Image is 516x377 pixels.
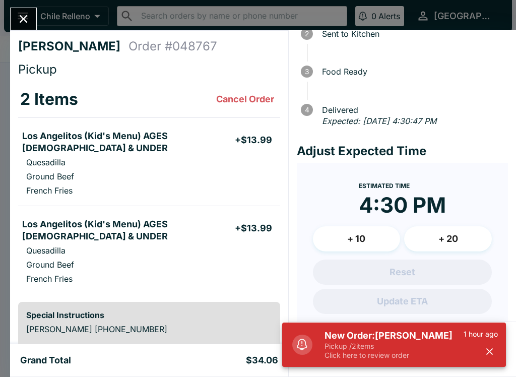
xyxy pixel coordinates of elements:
text: 3 [305,68,309,76]
h5: + $13.99 [235,134,272,146]
h5: Los Angelitos (Kid's Menu) AGES [DEMOGRAPHIC_DATA] & UNDER [22,218,235,242]
h3: 2 Items [20,89,78,109]
p: [PERSON_NAME] [PHONE_NUMBER] [26,324,272,334]
h5: Grand Total [20,354,71,366]
button: + 10 [313,226,401,252]
h5: Los Angelitos (Kid's Menu) AGES [DEMOGRAPHIC_DATA] & UNDER [22,130,235,154]
h4: Order # 048767 [128,39,217,54]
p: Quesadilla [26,157,66,167]
h4: Adjust Expected Time [297,144,508,159]
button: Close [11,8,36,30]
span: Estimated Time [359,182,410,190]
span: Pickup [18,62,57,77]
h6: Special Instructions [26,310,272,320]
em: Expected: [DATE] 4:30:47 PM [322,116,436,126]
h5: $34.06 [246,354,278,366]
p: Click here to review order [325,351,464,360]
p: 1 hour ago [464,330,498,339]
time: 4:30 PM [359,192,446,218]
p: French Fries [26,274,73,284]
h5: + $13.99 [235,222,272,234]
p: Pickup / 2 items [325,342,464,351]
p: Ground Beef [26,260,74,270]
p: Quesadilla [26,245,66,256]
span: Delivered [317,105,508,114]
button: Cancel Order [212,89,278,109]
span: Sent to Kitchen [317,29,508,38]
table: orders table [18,81,280,294]
text: 4 [304,106,309,114]
p: French Fries [26,185,73,196]
h5: New Order: [PERSON_NAME] [325,330,464,342]
h4: [PERSON_NAME] [18,39,128,54]
p: Ground Beef [26,171,74,181]
text: 2 [305,30,309,38]
button: + 20 [404,226,492,252]
span: Food Ready [317,67,508,76]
